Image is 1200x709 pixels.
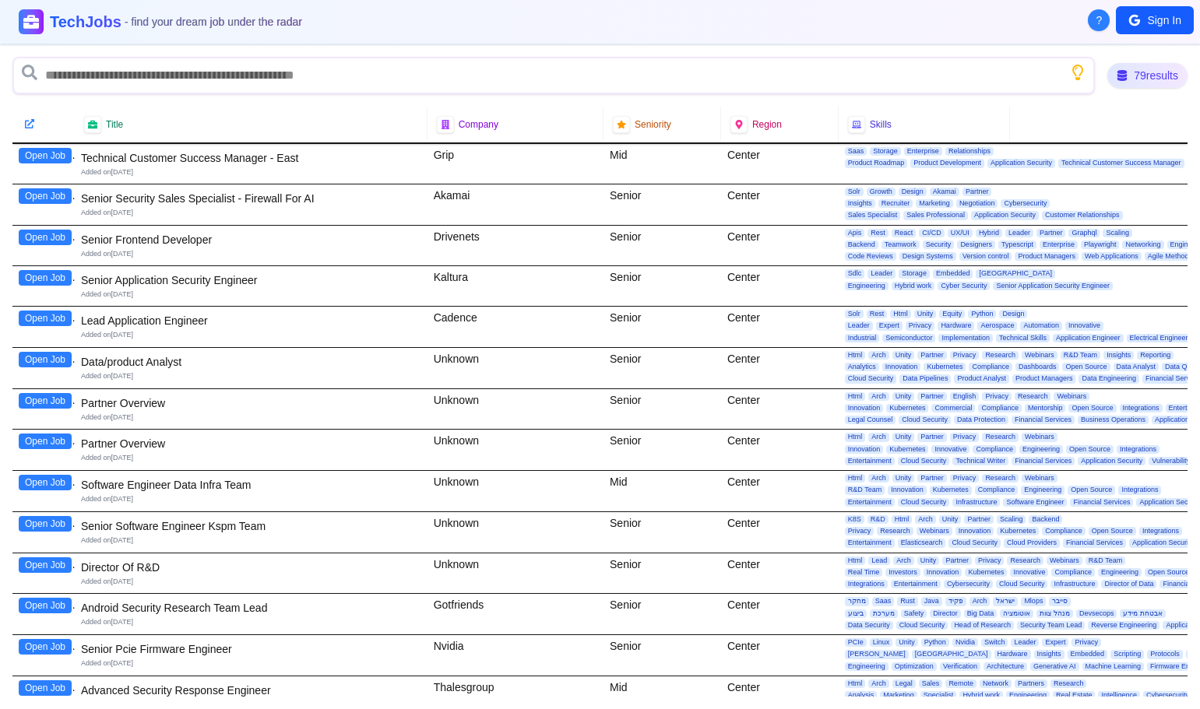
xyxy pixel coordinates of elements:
span: Arch [915,515,936,524]
span: Technical Customer Success Manager [1058,159,1184,167]
span: Cloud Security [898,498,950,507]
div: Senior [604,553,721,594]
span: Integrations [1139,527,1182,535]
span: Webinars [1047,556,1082,565]
span: Product Analyst [954,374,1009,383]
span: Unity [892,351,915,360]
span: - find your dream job under the radar [125,16,302,28]
div: Added on [DATE] [81,371,421,381]
span: Cloud Security [845,374,897,383]
span: Hybrid work [892,282,935,290]
h1: TechJobs [50,11,302,33]
span: Application Security [1078,457,1145,465]
div: Software Engineer Data Infra Team [81,477,421,493]
div: Senior Security Sales Specialist - Firewall For AI [81,191,421,206]
div: Drivenets [428,226,604,266]
div: Added on [DATE] [81,412,421,423]
span: Webinars [917,527,952,535]
span: Innovation [924,568,962,577]
span: Scaling [997,515,1026,524]
span: Commercial [931,404,975,412]
span: Teamwork [882,240,920,249]
span: Privacy [950,433,980,441]
span: Apis [845,229,865,237]
span: Product Managers [1015,252,1079,261]
div: Center [721,348,839,388]
span: Akamai [930,188,959,196]
div: Lead Application Engineer [81,313,421,328]
span: Data Engineering [1079,374,1139,383]
span: Lead [868,556,890,565]
span: Application Security [1129,539,1197,547]
span: Expert [876,321,903,330]
span: Equity [939,310,965,318]
span: Research [1007,556,1043,565]
span: Open Source [1068,404,1116,412]
span: Webinars [1054,392,1089,401]
div: Center [721,184,839,225]
span: Product Roadmap [845,159,908,167]
span: Innovation [845,445,884,454]
span: Infrastructure [1050,580,1098,588]
span: Relationships [945,147,994,156]
span: Innovation [888,486,927,494]
button: Open Job [19,311,72,326]
span: Html [845,474,866,483]
span: Innovative [931,445,970,454]
span: Webinars [1022,474,1057,483]
span: Technical Writer [952,457,1008,465]
div: Added on [DATE] [81,330,421,340]
div: Added on [DATE] [81,577,421,587]
span: Customer Relationships [1042,211,1123,219]
span: Cloud Security [899,416,951,424]
span: Enterprise [904,147,942,156]
span: Privacy [982,392,1012,401]
span: Html [845,392,866,401]
span: Partner [917,474,947,483]
span: Cloud Providers [1004,539,1060,547]
span: Code Reviews [845,252,896,261]
span: Design [999,310,1027,318]
span: Networking [1122,240,1163,249]
span: Arch [868,474,889,483]
span: Data Protection [954,416,1008,424]
div: Senior Software Engineer Kspm Team [81,518,421,534]
div: Added on [DATE] [81,167,421,177]
span: Engineering [1021,486,1065,494]
button: Open Job [19,352,72,367]
span: R&D [867,515,889,524]
span: Research [982,433,1019,441]
div: Added on [DATE] [81,208,421,218]
span: Saas [872,597,895,605]
span: Typescript [998,240,1036,249]
span: Java [921,597,942,605]
div: Added on [DATE] [81,290,421,300]
span: Cybersecurity [1001,199,1050,208]
span: Business Operations [1078,416,1149,424]
span: Leader [867,269,896,278]
span: Arch [970,597,991,605]
div: Center [721,553,839,594]
span: Storage [899,269,930,278]
span: Privacy [950,351,980,360]
span: Entertainment [845,457,895,465]
span: Real Time [845,568,883,577]
span: Kubernetes [924,363,966,371]
span: Research [982,474,1019,483]
span: Open Source [1062,363,1110,371]
div: Center [721,389,839,430]
span: Elasticsearch [898,539,946,547]
span: ישראל [993,597,1018,605]
span: Kubernetes [930,486,972,494]
span: Compliance [1051,568,1095,577]
span: Html [845,351,866,360]
span: [GEOGRAPHIC_DATA] [976,269,1055,278]
button: Open Job [19,639,72,655]
span: Semiconductor [882,334,935,342]
button: Open Job [19,433,72,449]
span: Partner [942,556,972,565]
span: Solr [845,188,864,196]
div: Added on [DATE] [81,453,421,463]
div: Senior [604,430,721,470]
span: Version control [959,252,1012,261]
